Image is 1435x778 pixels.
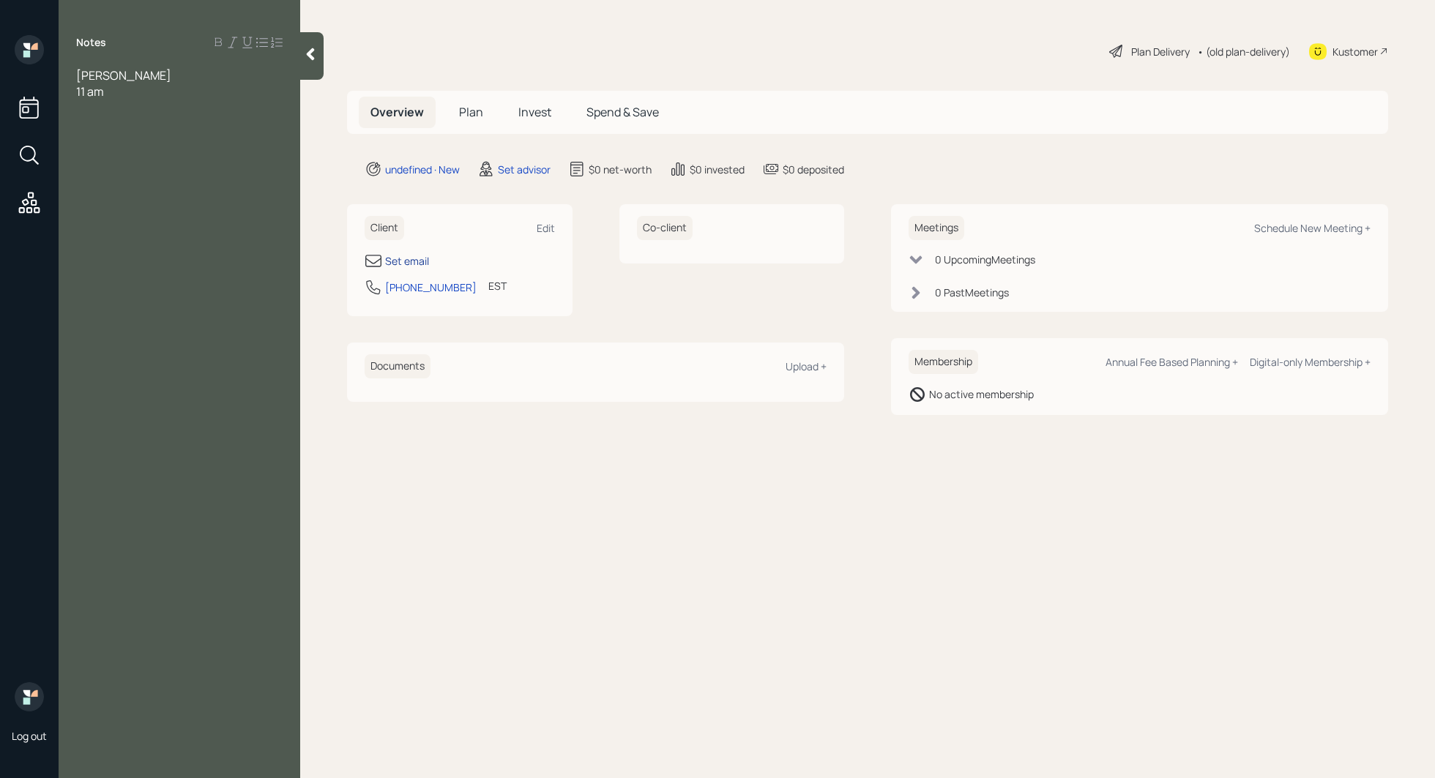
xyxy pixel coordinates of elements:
[637,216,693,240] h6: Co-client
[385,280,477,295] div: [PHONE_NUMBER]
[488,278,507,293] div: EST
[589,162,652,177] div: $0 net-worth
[1250,355,1371,369] div: Digital-only Membership +
[385,253,429,269] div: Set email
[518,104,551,120] span: Invest
[15,682,44,711] img: retirable_logo.png
[586,104,659,120] span: Spend & Save
[537,221,555,235] div: Edit
[783,162,844,177] div: $0 deposited
[385,162,460,177] div: undefined · New
[935,285,1009,300] div: 0 Past Meeting s
[12,729,47,743] div: Log out
[498,162,551,177] div: Set advisor
[365,354,430,378] h6: Documents
[76,83,104,100] span: 11 am
[909,216,964,240] h6: Meetings
[935,252,1035,267] div: 0 Upcoming Meeting s
[365,216,404,240] h6: Client
[76,35,106,50] label: Notes
[1254,221,1371,235] div: Schedule New Meeting +
[909,350,978,374] h6: Membership
[1197,44,1290,59] div: • (old plan-delivery)
[929,386,1034,402] div: No active membership
[786,359,827,373] div: Upload +
[459,104,483,120] span: Plan
[1332,44,1378,59] div: Kustomer
[1131,44,1190,59] div: Plan Delivery
[370,104,424,120] span: Overview
[1106,355,1238,369] div: Annual Fee Based Planning +
[76,67,171,83] span: [PERSON_NAME]
[690,162,745,177] div: $0 invested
